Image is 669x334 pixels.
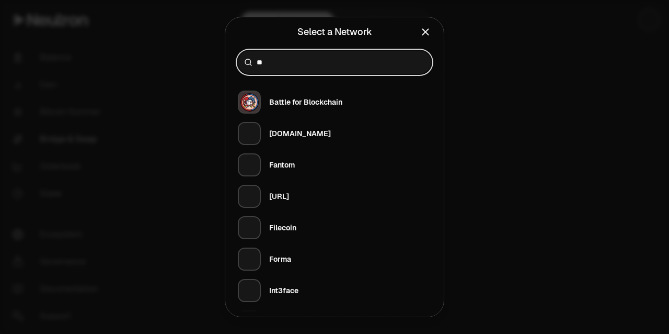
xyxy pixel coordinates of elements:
button: Filecoin LogoFilecoin LogoFilecoin [232,212,437,243]
button: Fantom LogoFantom LogoFantom [232,149,437,181]
button: Forma LogoForma LogoForma [232,243,437,275]
div: Filecoin [269,222,296,233]
button: Embr.fun LogoEmbr.fun Logo[DOMAIN_NAME] [232,118,437,149]
button: Int3face LogoInt3face LogoInt3face [232,275,437,306]
div: Forma [269,254,291,264]
button: Close [420,25,431,39]
div: [URL] [269,191,289,202]
div: Battle for Blockchain [269,97,342,107]
button: Fetch.ai LogoFetch.ai Logo[URL] [232,181,437,212]
div: Fantom [269,160,295,170]
div: Select a Network [297,25,372,39]
button: Battle for Blockchain LogoBattle for Blockchain LogoBattle for Blockchain [232,86,437,118]
div: Int3face [269,285,298,296]
div: [DOMAIN_NAME] [269,128,331,139]
img: Battle for Blockchain Logo [240,93,259,112]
